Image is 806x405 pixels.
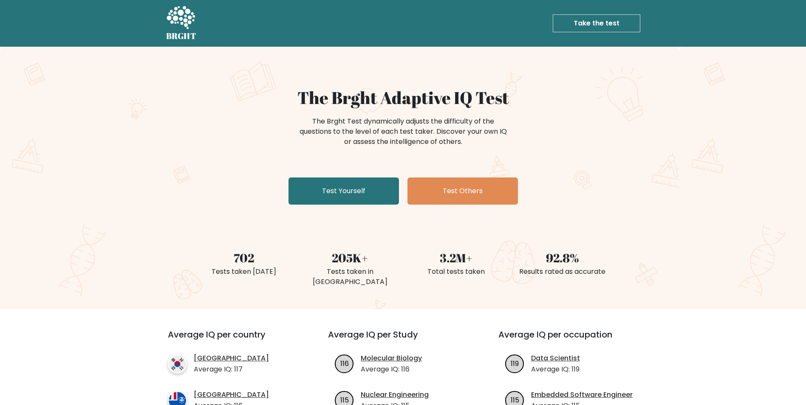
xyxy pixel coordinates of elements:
[196,249,292,267] div: 702
[361,364,422,374] p: Average IQ: 116
[166,3,197,43] a: BRGHT
[168,354,187,374] img: country
[196,87,611,108] h1: The Brght Adaptive IQ Test
[531,390,633,400] a: Embedded Software Engineer
[407,177,518,205] a: Test Others
[531,364,580,374] p: Average IQ: 119
[515,267,611,277] div: Results rated as accurate
[340,395,349,405] text: 115
[515,249,611,267] div: 92.8%
[498,329,648,350] h3: Average IQ per occupation
[194,364,269,374] p: Average IQ: 117
[302,249,398,267] div: 205K+
[288,177,399,205] a: Test Yourself
[361,390,429,400] a: Nuclear Engineering
[361,353,422,363] a: Molecular Biology
[511,358,519,368] text: 119
[340,358,349,368] text: 116
[166,31,197,41] h5: BRGHT
[408,267,504,277] div: Total tests taken
[168,329,297,350] h3: Average IQ per country
[194,390,269,400] a: [GEOGRAPHIC_DATA]
[328,329,478,350] h3: Average IQ per Study
[531,353,580,363] a: Data Scientist
[553,14,640,32] a: Take the test
[302,267,398,287] div: Tests taken in [GEOGRAPHIC_DATA]
[194,353,269,363] a: [GEOGRAPHIC_DATA]
[196,267,292,277] div: Tests taken [DATE]
[511,395,519,405] text: 115
[297,116,509,147] div: The Brght Test dynamically adjusts the difficulty of the questions to the level of each test take...
[408,249,504,267] div: 3.2M+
